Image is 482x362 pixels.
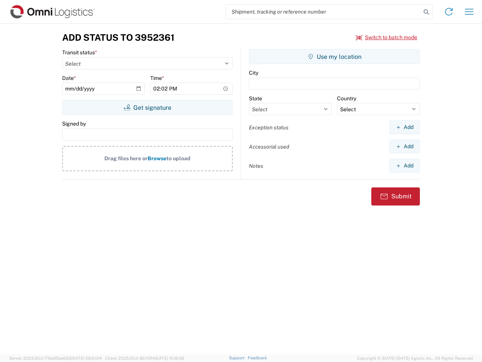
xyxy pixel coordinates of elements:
[337,95,356,102] label: Country
[249,143,289,150] label: Accessorial used
[62,100,233,115] button: Get signature
[148,155,166,161] span: Browse
[249,124,288,131] label: Exception status
[248,356,267,360] a: Feedback
[105,356,184,360] span: Client: 2025.20.0-8b113f4
[9,356,102,360] span: Server: 2025.20.0-710e05ee653
[389,120,420,134] button: Add
[229,356,248,360] a: Support
[249,69,258,76] label: City
[62,120,86,127] label: Signed by
[249,49,420,64] button: Use my location
[166,155,191,161] span: to upload
[226,5,421,19] input: Shipment, tracking or reference number
[356,31,417,44] button: Switch to batch mode
[371,187,420,206] button: Submit
[389,159,420,173] button: Add
[62,49,97,56] label: Transit status
[249,163,263,169] label: Notes
[389,140,420,153] button: Add
[62,32,174,43] h3: Add Status to 3952361
[104,155,148,161] span: Drag files here or
[62,75,76,81] label: Date
[71,356,102,360] span: [DATE] 09:51:04
[150,75,164,81] label: Time
[357,355,473,362] span: Copyright © [DATE]-[DATE] Agistix Inc., All Rights Reserved
[249,95,262,102] label: State
[155,356,184,360] span: [DATE] 10:16:38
